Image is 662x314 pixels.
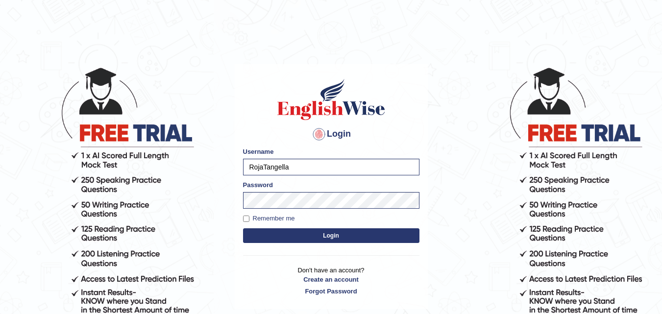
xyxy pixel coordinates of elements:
[243,275,419,284] a: Create an account
[243,126,419,142] h4: Login
[243,287,419,296] a: Forgot Password
[243,216,249,222] input: Remember me
[275,77,387,121] img: Logo of English Wise sign in for intelligent practice with AI
[243,180,273,190] label: Password
[243,266,419,296] p: Don't have an account?
[243,228,419,243] button: Login
[243,214,295,223] label: Remember me
[243,147,274,156] label: Username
